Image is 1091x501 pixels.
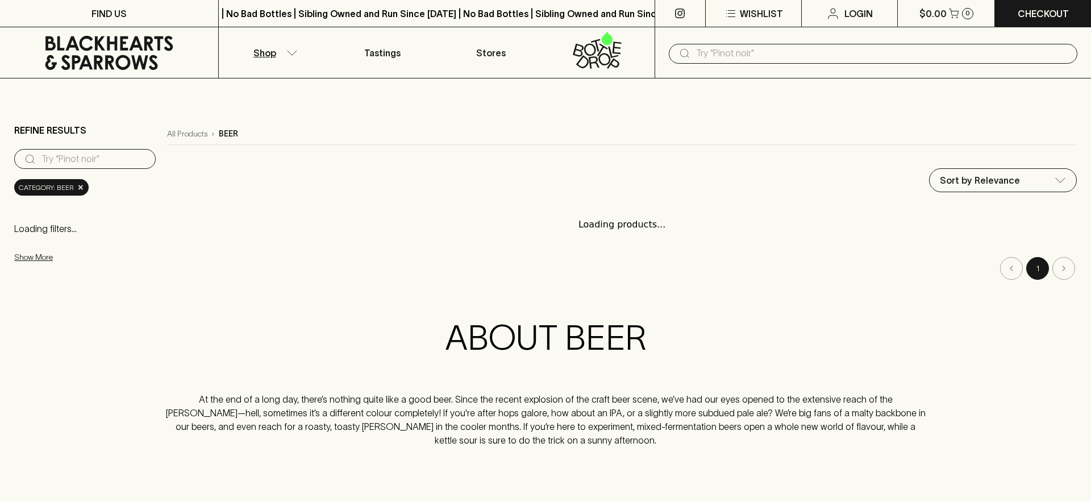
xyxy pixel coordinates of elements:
[740,7,783,20] p: Wishlist
[219,27,328,78] button: Shop
[41,150,147,168] input: Try “Pinot noir”
[328,27,437,78] a: Tastings
[219,128,238,140] p: beer
[167,206,1077,243] div: Loading products...
[696,44,1068,63] input: Try "Pinot noir"
[437,27,546,78] a: Stores
[919,7,947,20] p: $0.00
[364,46,401,60] p: Tastings
[844,7,873,20] p: Login
[14,123,86,137] p: Refine Results
[167,128,207,140] a: All Products
[164,317,927,358] h2: ABOUT BEER
[212,128,214,140] p: ›
[19,182,74,193] span: Category: beer
[476,46,506,60] p: Stores
[77,181,84,193] span: ×
[253,46,276,60] p: Shop
[965,10,970,16] p: 0
[167,257,1077,280] nav: pagination navigation
[940,173,1020,187] p: Sort by Relevance
[91,7,127,20] p: FIND US
[1018,7,1069,20] p: Checkout
[14,246,163,269] button: Show More
[164,392,927,447] p: At the end of a long day, there’s nothing quite like a good beer. Since the recent explosion of t...
[14,222,156,235] p: Loading filters...
[1026,257,1049,280] button: page 1
[930,169,1076,192] div: Sort by Relevance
